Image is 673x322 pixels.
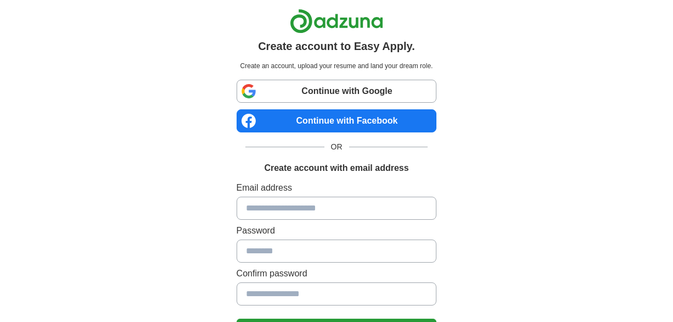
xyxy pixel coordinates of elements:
[237,224,437,237] label: Password
[258,38,415,54] h1: Create account to Easy Apply.
[264,162,408,175] h1: Create account with email address
[237,80,437,103] a: Continue with Google
[237,109,437,132] a: Continue with Facebook
[237,181,437,195] label: Email address
[239,61,435,71] p: Create an account, upload your resume and land your dream role.
[324,141,349,153] span: OR
[290,9,383,34] img: Adzuna logo
[237,267,437,280] label: Confirm password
